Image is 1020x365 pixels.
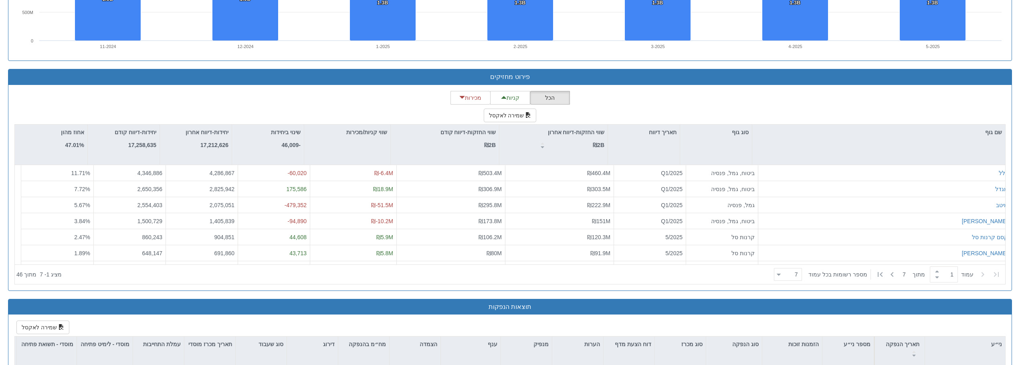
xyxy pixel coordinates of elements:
div: Q1/2025 [617,169,683,177]
text: 2-2025 [513,44,527,49]
div: סוג הנפקה [706,337,762,352]
button: קסם קרנות סל [972,233,1008,241]
span: ₪303.5M [587,186,610,192]
text: 3-2025 [651,44,665,49]
div: שווי קניות/מכירות [304,125,390,140]
strong: ₪2B [484,142,496,148]
div: ענף [441,337,501,352]
div: 43,713 [241,249,307,257]
span: ₪295.8M [479,202,502,208]
p: שווי החזקות-דיווח אחרון [548,128,604,137]
span: ₪91.9M [590,250,610,256]
button: שמירה לאקסל [16,321,69,334]
strong: 17,212,626 [200,142,228,148]
div: ביטוח, גמל, פנסיה [689,169,755,177]
div: הזמנות זוכות [762,337,822,352]
div: 44,608 [241,233,307,241]
text: 0 [31,38,33,43]
div: קרנות סל [689,249,755,257]
p: שווי החזקות-דיווח קודם [440,128,496,137]
button: [PERSON_NAME] [962,217,1008,225]
p: יחידות-דיווח קודם [115,128,156,137]
div: מוסדי - תשואת פתיחה [17,337,77,361]
div: 2,554,403 [97,201,162,209]
div: Q1/2025 [617,201,683,209]
button: מיטב [996,201,1008,209]
span: ₪106.2M [479,234,502,240]
strong: -46,009 [282,142,301,148]
div: -94,890 [241,217,307,225]
div: 175,586 [241,185,307,193]
div: גמל, פנסיה [689,201,755,209]
div: הערות [552,337,603,352]
div: 1.89 % [24,249,90,257]
div: מח״מ בהנפקה [338,337,389,361]
div: דוח הצעת מדף [604,337,654,361]
div: קרנות סל [689,233,755,241]
span: ‏מספר רשומות בכל עמוד [808,270,867,278]
span: ₪5.9M [376,234,393,240]
div: ‏ מתוך [771,266,1004,283]
text: 500M [22,10,33,15]
div: מנפיק [501,337,552,352]
div: סוג שעבוד [236,337,287,352]
div: 691,860 [169,249,234,257]
span: ₪-10.2M [371,218,393,224]
div: תאריך מכרז מוסדי [184,337,235,361]
div: 4,286,867 [169,169,234,177]
div: 860,243 [97,233,162,241]
strong: 17,258,635 [128,142,156,148]
div: תאריך הנפקה [875,337,925,361]
span: ₪-6.4M [374,170,393,176]
text: 4-2025 [788,44,802,49]
div: ביטוח, גמל, פנסיה [689,185,755,193]
text: 1-2025 [376,44,390,49]
span: ₪-51.5M [371,202,393,208]
strong: 47.01% [65,142,84,148]
span: 7 [903,270,913,278]
button: [PERSON_NAME] [962,249,1008,257]
div: 2,075,051 [169,201,234,209]
span: ₪151M [592,218,610,224]
span: ₪18.9M [373,186,393,192]
span: ₪460.4M [587,170,610,176]
div: דירוג [287,337,338,352]
div: שם גוף [752,125,1005,140]
div: מספר ני״ע [822,337,874,352]
button: קניות [490,91,530,105]
div: תאריך דיווח [608,125,680,140]
div: 5/2025 [617,233,683,241]
p: שינוי ביחידות [271,128,301,137]
div: 648,147 [97,249,162,257]
text: 12-2024 [237,44,253,49]
text: 5-2025 [926,44,939,49]
button: מגדל [995,185,1008,193]
button: כלל [999,169,1008,177]
button: הכל [530,91,570,105]
div: מוסדי - לימיט פתיחה [77,337,133,361]
h3: תוצאות הנפקות [14,303,1006,311]
div: 4,346,886 [97,169,162,177]
div: 11.71 % [24,169,90,177]
button: שמירה לאקסל [484,109,537,122]
div: -479,352 [241,201,307,209]
div: Q1/2025 [617,217,683,225]
div: 2,650,356 [97,185,162,193]
div: -60,020 [241,169,307,177]
div: ‏מציג 1 - 7 ‏ מתוך 46 [16,266,62,283]
span: ₪173.8M [479,218,502,224]
span: ₪503.4M [479,170,502,176]
div: עמלת התחייבות [133,337,184,361]
div: 904,851 [169,233,234,241]
div: ביטוח, גמל, פנסיה [689,217,755,225]
div: 7.72 % [24,185,90,193]
div: הצמדה [390,337,440,352]
div: Q1/2025 [617,185,683,193]
div: 5/2025 [617,249,683,257]
div: 1,500,729 [97,217,162,225]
